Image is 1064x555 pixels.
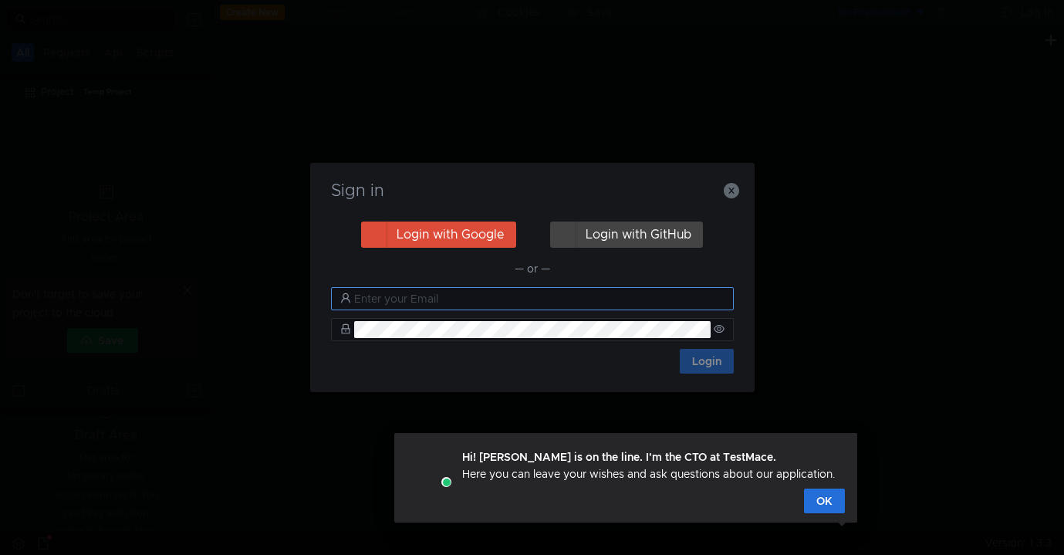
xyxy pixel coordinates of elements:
div: — or — [331,259,734,278]
div: Here you can leave your wishes and ask questions about our application. [462,448,836,482]
strong: Hi! [PERSON_NAME] is on the line. I'm the CTO at TestMace. [462,450,776,464]
button: Login with Google [361,222,516,248]
input: Enter your Email [354,290,725,307]
button: OK [804,489,845,513]
button: Login with GitHub [550,222,703,248]
h3: Sign in [329,181,736,200]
